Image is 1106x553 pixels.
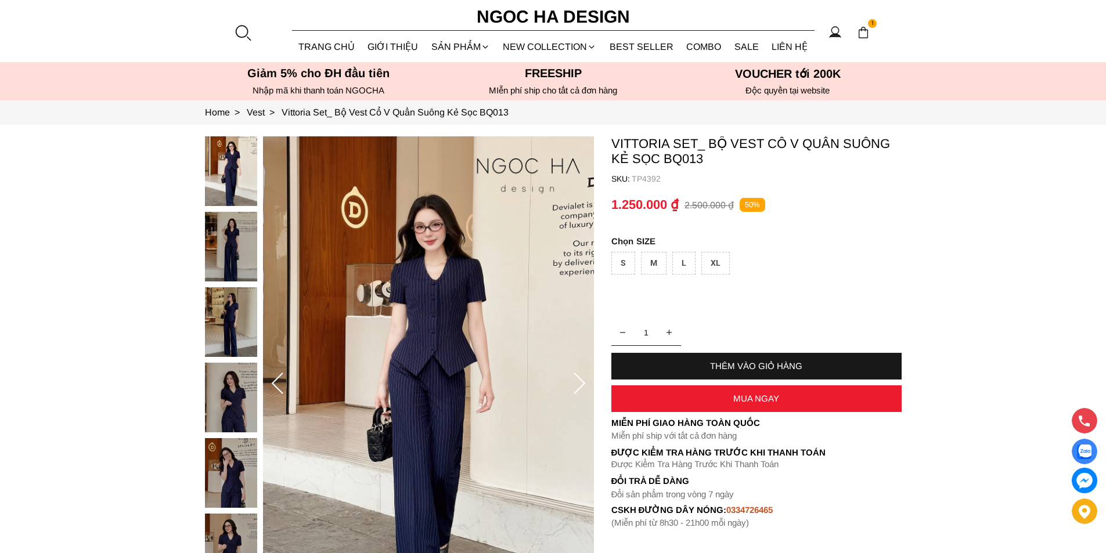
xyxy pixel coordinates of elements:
[680,31,728,62] a: Combo
[868,19,877,28] span: 1
[641,252,667,274] div: M
[603,31,680,62] a: BEST SELLER
[728,31,766,62] a: SALE
[611,505,727,515] font: cskh đường dây nóng:
[611,174,632,183] h6: SKU:
[611,489,734,499] font: Đổi sản phẩm trong vòng 7 ngày
[740,198,765,212] p: 50%
[611,476,902,486] h6: Đổi trả dễ dàng
[611,361,902,371] div: THÊM VÀO GIỎ HÀNG
[247,107,282,117] a: Link to Vest
[611,236,902,246] p: SIZE
[205,212,257,281] img: Vittoria Set_ Bộ Vest Cổ V Quần Suông Kẻ Sọc BQ013_mini_1
[611,418,760,428] font: Miễn phí giao hàng toàn quốc
[674,67,902,81] h5: VOUCHER tới 200K
[611,252,635,274] div: S
[265,107,279,117] span: >
[611,393,902,403] div: MUA NGAY
[439,85,667,96] h6: MIễn phí ship cho tất cả đơn hàng
[611,459,902,469] p: Được Kiểm Tra Hàng Trước Khi Thanh Toán
[205,287,257,357] img: Vittoria Set_ Bộ Vest Cổ V Quần Suông Kẻ Sọc BQ013_mini_2
[253,85,384,95] font: Nhập mã khi thanh toán NGOCHA
[361,31,425,62] a: GIỚI THIỆU
[857,26,870,39] img: img-CART-ICON-ksit0nf1
[205,107,247,117] a: Link to Home
[205,363,257,432] img: Vittoria Set_ Bộ Vest Cổ V Quần Suông Kẻ Sọc BQ013_mini_3
[425,31,497,62] div: SẢN PHẨM
[672,252,696,274] div: L
[282,107,509,117] a: Link to Vittoria Set_ Bộ Vest Cổ V Quần Suông Kẻ Sọc BQ013
[611,431,737,440] font: Miễn phí ship với tất cả đơn hàng
[701,252,730,274] div: XL
[726,505,773,515] font: 0334726465
[466,3,640,31] a: Ngoc Ha Design
[205,136,257,206] img: Vittoria Set_ Bộ Vest Cổ V Quần Suông Kẻ Sọc BQ013_mini_0
[765,31,815,62] a: LIÊN HỆ
[525,67,582,79] font: Freeship
[611,447,902,458] p: Được Kiểm Tra Hàng Trước Khi Thanh Toán
[685,200,734,211] p: 2.500.000 ₫
[292,31,362,62] a: TRANG CHỦ
[205,438,257,508] img: Vittoria Set_ Bộ Vest Cổ V Quần Suông Kẻ Sọc BQ013_mini_4
[1072,468,1097,493] a: messenger
[611,321,681,344] input: Quantity input
[1077,444,1091,459] img: Display image
[247,67,390,79] font: Giảm 5% cho ĐH đầu tiên
[632,174,902,183] p: TP4392
[611,518,749,527] font: (Miễn phí từ 8h30 - 21h00 mỗi ngày)
[674,85,902,96] h6: Độc quyền tại website
[611,197,679,212] p: 1.250.000 ₫
[1072,439,1097,464] a: Display image
[611,136,902,167] p: Vittoria Set_ Bộ Vest Cổ V Quần Suông Kẻ Sọc BQ013
[230,107,244,117] span: >
[496,31,603,62] a: NEW COLLECTION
